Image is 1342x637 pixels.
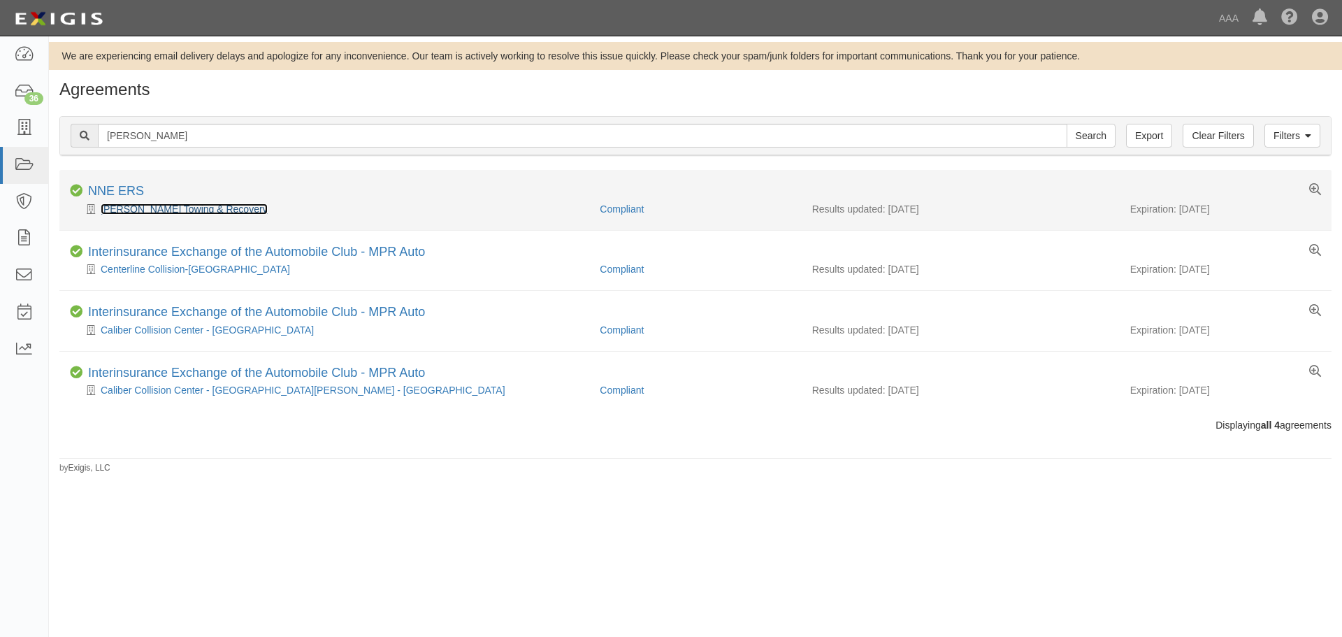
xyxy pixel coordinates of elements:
[70,185,82,197] i: Compliant
[1309,184,1321,196] a: View results summary
[1183,124,1253,148] a: Clear Filters
[49,418,1342,432] div: Displaying agreements
[88,366,425,381] div: Interinsurance Exchange of the Automobile Club - MPR Auto
[812,262,1109,276] div: Results updated: [DATE]
[59,462,110,474] small: by
[1261,420,1280,431] b: all 4
[10,6,107,31] img: logo-5460c22ac91f19d4615b14bd174203de0afe785f0fc80cf4dbbc73dc1793850b.png
[1309,245,1321,257] a: View results summary
[600,324,644,336] a: Compliant
[1130,202,1321,216] div: Expiration: [DATE]
[88,366,425,380] a: Interinsurance Exchange of the Automobile Club - MPR Auto
[49,49,1342,63] div: We are experiencing email delivery delays and apologize for any inconvenience. Our team is active...
[1130,383,1321,397] div: Expiration: [DATE]
[24,92,43,105] div: 36
[101,264,290,275] a: Centerline Collision-[GEOGRAPHIC_DATA]
[1309,305,1321,317] a: View results summary
[88,245,425,260] div: Interinsurance Exchange of the Automobile Club - MPR Auto
[600,203,644,215] a: Compliant
[812,202,1109,216] div: Results updated: [DATE]
[70,262,589,276] div: Centerline Collision-Conneaut Lake
[70,383,589,397] div: Caliber Collision Center - San Luis Obispo - Granada
[1264,124,1320,148] a: Filters
[1067,124,1116,148] input: Search
[70,202,589,216] div: Nadeau's Towing & Recovery
[88,184,144,198] a: NNE ERS
[600,264,644,275] a: Compliant
[812,383,1109,397] div: Results updated: [DATE]
[101,203,268,215] a: [PERSON_NAME] Towing & Recovery
[88,184,144,199] div: NNE ERS
[88,305,425,320] div: Interinsurance Exchange of the Automobile Club - MPR Auto
[1130,323,1321,337] div: Expiration: [DATE]
[1212,4,1246,32] a: AAA
[1126,124,1172,148] a: Export
[59,80,1332,99] h1: Agreements
[70,306,82,318] i: Compliant
[1281,10,1298,27] i: Help Center - Complianz
[812,323,1109,337] div: Results updated: [DATE]
[70,366,82,379] i: Compliant
[70,323,589,337] div: Caliber Collision Center - Granada Hills
[68,463,110,473] a: Exigis, LLC
[600,385,644,396] a: Compliant
[70,245,82,258] i: Compliant
[101,324,314,336] a: Caliber Collision Center - [GEOGRAPHIC_DATA]
[98,124,1067,148] input: Search
[88,245,425,259] a: Interinsurance Exchange of the Automobile Club - MPR Auto
[101,385,505,396] a: Caliber Collision Center - [GEOGRAPHIC_DATA][PERSON_NAME] - [GEOGRAPHIC_DATA]
[1130,262,1321,276] div: Expiration: [DATE]
[88,305,425,319] a: Interinsurance Exchange of the Automobile Club - MPR Auto
[1309,366,1321,378] a: View results summary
